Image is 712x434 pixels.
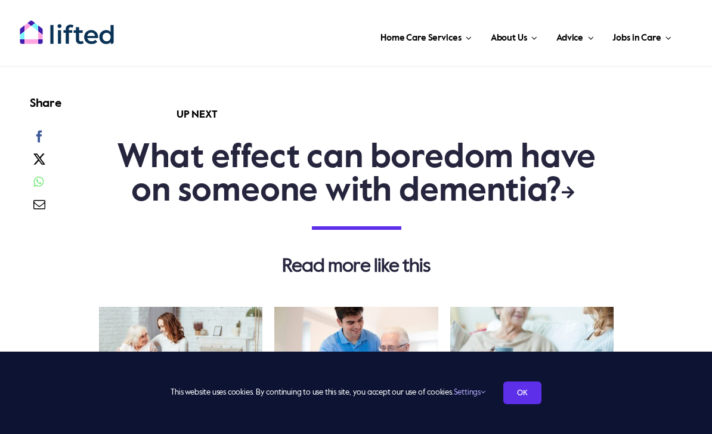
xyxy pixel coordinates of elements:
[30,151,48,174] a: X
[377,18,475,54] a: Home Care Services
[30,128,48,151] a: Facebook
[282,257,431,276] strong: Read more like this
[99,307,262,319] a: Hospitals need to do more to become dementia-friendly
[450,307,614,319] a: How to handle awkward questions from someone with dementia
[171,383,485,402] span: This website uses cookies. By continuing to use this site, you accept our use of cookies.
[19,20,114,32] a: lifted-logo
[30,196,48,219] a: Email
[454,389,485,396] a: Settings
[491,29,527,48] span: About Us
[117,141,596,208] a: What effect can boredom have on someone with dementia?
[380,29,461,48] span: Home Care Services
[609,18,675,54] a: Jobs in Care
[487,18,541,54] a: About Us
[134,18,675,54] nav: Main Menu
[274,307,438,319] a: Read this if you care for someone with dementia (it could save you £400 a year)
[562,185,574,199] a: Link to https://www.liftedcare.com/news/what-effect-can-boredom-have-on-someone-with-dementia/
[556,29,583,48] span: Advice
[30,96,61,112] h4: Share
[30,174,47,196] a: WhatsApp
[612,29,661,48] span: Jobs in Care
[177,109,218,120] strong: UP NEXT
[503,381,541,404] a: OK
[553,18,597,54] a: Advice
